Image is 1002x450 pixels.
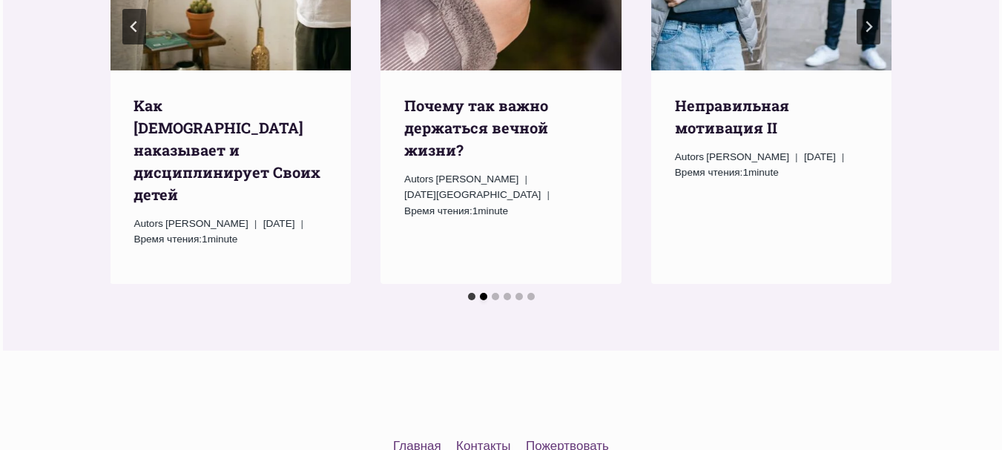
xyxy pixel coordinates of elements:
span: [PERSON_NAME] [165,218,248,229]
span: Время чтения: [675,167,743,178]
span: 1 [675,165,779,181]
time: [DATE] [804,149,836,165]
button: Go to slide 2 [480,293,487,300]
span: [PERSON_NAME] [706,151,789,162]
span: 1 [404,203,508,219]
a: Kак [DEMOGRAPHIC_DATA] наказывает и дисциплинирует Своих детей [134,96,320,204]
span: Время чтения: [404,205,472,216]
span: minute [748,167,779,178]
span: minute [208,234,238,245]
a: Почему так важно держаться вечной жизни? [404,96,548,159]
button: Go to last slide [122,9,146,44]
time: [DATE][GEOGRAPHIC_DATA] [404,187,541,203]
button: Go to slide 5 [515,293,523,300]
span: Autors [134,216,162,232]
button: Go to slide 6 [527,293,535,300]
button: Следующий [857,9,880,44]
span: Autors [404,171,433,188]
button: Go to slide 1 [468,293,475,300]
span: 1 [134,231,237,248]
ul: Select a slide to show [111,290,892,302]
button: Go to slide 4 [504,293,511,300]
span: Время чтения: [134,234,202,245]
span: minute [478,205,508,216]
button: Go to slide 3 [492,293,499,300]
span: Autors [675,149,704,165]
time: [DATE] [263,216,295,232]
a: Неправильная мотивация II [675,96,789,137]
span: [PERSON_NAME] [436,173,519,185]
